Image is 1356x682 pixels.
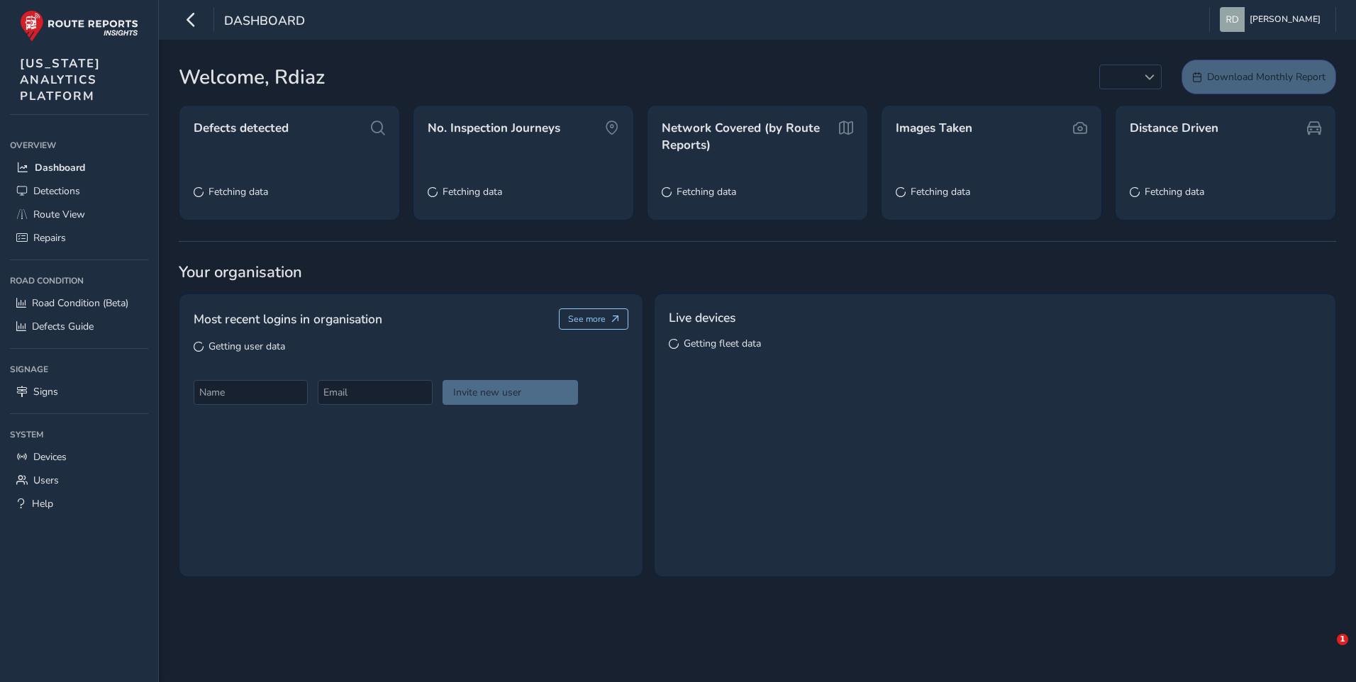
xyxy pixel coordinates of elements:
span: Repairs [33,231,66,245]
a: Devices [10,445,148,469]
a: Defects Guide [10,315,148,338]
span: Dashboard [35,161,85,174]
input: Name [194,380,308,405]
a: Signs [10,380,148,403]
a: Route View [10,203,148,226]
span: Fetching data [443,185,502,199]
a: Dashboard [10,156,148,179]
span: Images Taken [896,120,972,137]
a: Detections [10,179,148,203]
span: No. Inspection Journeys [428,120,560,137]
span: Most recent logins in organisation [194,310,382,328]
span: Signs [33,385,58,398]
span: Distance Driven [1130,120,1218,137]
span: Welcome, Rdiaz [179,62,325,92]
span: Your organisation [179,262,1336,283]
span: Devices [33,450,67,464]
a: Help [10,492,148,515]
span: Defects Guide [32,320,94,333]
img: diamond-layout [1220,7,1245,32]
button: [PERSON_NAME] [1220,7,1326,32]
span: Live devices [669,308,735,327]
input: Email [318,380,432,405]
iframe: Intercom live chat [1308,634,1342,668]
div: System [10,424,148,445]
span: Defects detected [194,120,289,137]
span: [PERSON_NAME] [1250,7,1321,32]
span: Getting fleet data [684,337,761,350]
span: Help [32,497,53,510]
img: rr logo [20,10,138,42]
span: Road Condition (Beta) [32,296,128,310]
button: See more [559,308,629,330]
div: Road Condition [10,270,148,291]
span: Network Covered (by Route Reports) [662,120,834,153]
span: Users [33,474,59,487]
span: Fetching data [911,185,970,199]
span: Getting user data [209,340,285,353]
span: See more [568,313,606,325]
div: Signage [10,359,148,380]
a: Repairs [10,226,148,250]
span: Detections [33,184,80,198]
a: Users [10,469,148,492]
span: Dashboard [224,12,305,32]
div: Overview [10,135,148,156]
span: Fetching data [209,185,268,199]
a: Road Condition (Beta) [10,291,148,315]
span: Fetching data [1145,185,1204,199]
span: Fetching data [677,185,736,199]
span: 1 [1337,634,1348,645]
span: Route View [33,208,85,221]
span: [US_STATE] ANALYTICS PLATFORM [20,55,101,104]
